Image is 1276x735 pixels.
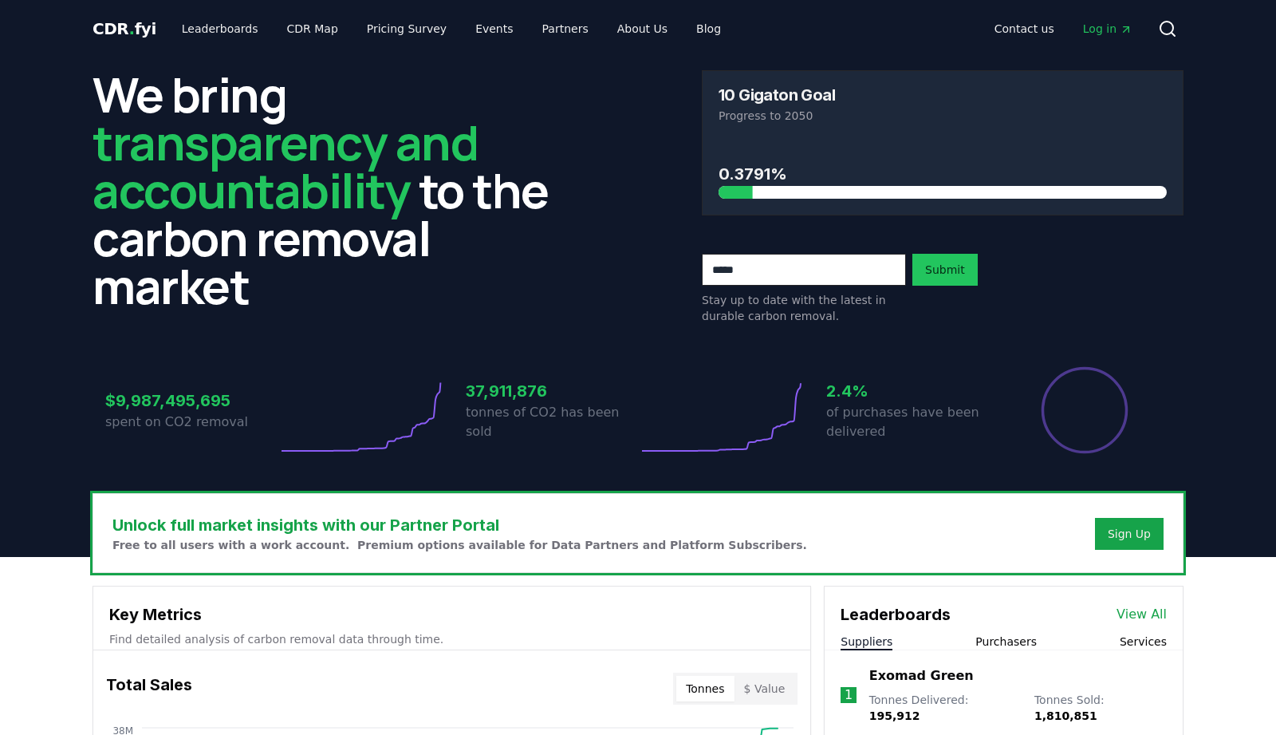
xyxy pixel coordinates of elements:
p: 1 [845,686,853,705]
p: of purchases have been delivered [826,403,998,441]
span: . [129,19,135,38]
h3: Unlock full market insights with our Partner Portal [112,513,807,537]
a: Leaderboards [169,14,271,43]
p: Tonnes Sold : [1034,692,1167,724]
a: Blog [683,14,734,43]
h3: $9,987,495,695 [105,389,278,413]
h2: We bring to the carbon removal market [93,70,574,310]
p: Stay up to date with the latest in durable carbon removal. [702,292,906,324]
span: transparency and accountability [93,109,478,223]
h3: 2.4% [826,379,998,403]
a: Contact us [982,14,1067,43]
span: 1,810,851 [1034,709,1097,722]
span: Log in [1083,21,1132,37]
nav: Main [982,14,1145,43]
a: About Us [605,14,680,43]
h3: 10 Gigaton Goal [719,87,835,103]
h3: 37,911,876 [466,379,638,403]
a: Partners [530,14,601,43]
h3: Total Sales [106,673,192,705]
nav: Main [169,14,734,43]
p: Tonnes Delivered : [869,692,1018,724]
h3: 0.3791% [719,162,1167,186]
a: Sign Up [1108,526,1151,542]
span: 195,912 [869,709,920,722]
h3: Key Metrics [109,603,794,626]
a: Log in [1070,14,1145,43]
button: $ Value [734,676,795,701]
p: Find detailed analysis of carbon removal data through time. [109,631,794,647]
p: Free to all users with a work account. Premium options available for Data Partners and Platform S... [112,537,807,553]
button: Suppliers [841,634,892,650]
button: Submit [912,254,978,286]
a: CDR Map [274,14,351,43]
p: spent on CO2 removal [105,413,278,432]
h3: Leaderboards [841,603,951,626]
a: View All [1116,605,1167,624]
button: Services [1120,634,1167,650]
a: Events [463,14,526,43]
p: tonnes of CO2 has been sold [466,403,638,441]
button: Purchasers [975,634,1037,650]
p: Progress to 2050 [719,108,1167,124]
a: Exomad Green [869,666,974,686]
button: Sign Up [1095,518,1164,550]
div: Percentage of sales delivered [1040,366,1129,455]
button: Tonnes [676,676,734,701]
a: CDR.fyi [93,18,156,40]
span: CDR fyi [93,19,156,38]
a: Pricing Survey [354,14,459,43]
